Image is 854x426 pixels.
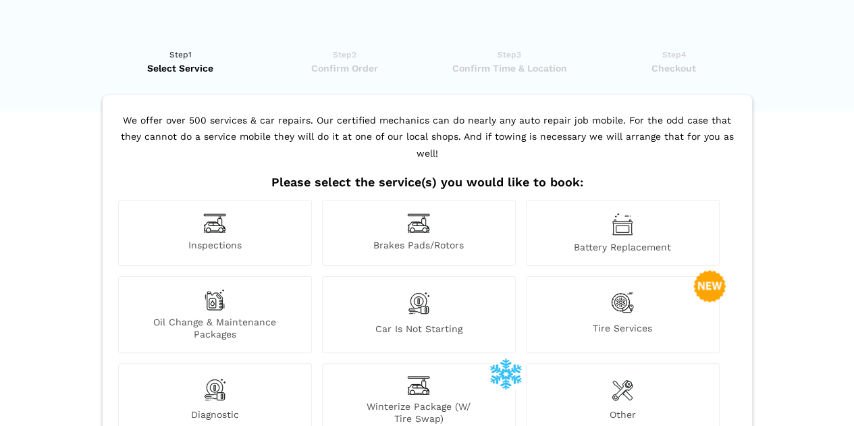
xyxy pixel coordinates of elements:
[527,408,719,425] span: Other
[527,322,719,340] span: Tire Services
[103,61,259,75] span: Select Service
[323,400,515,425] span: Winterize Package (W/ Tire Swap)
[323,239,515,253] span: Brakes Pads/Rotors
[596,48,752,75] a: Step4
[119,316,311,340] span: Oil Change & Maintenance Packages
[693,270,726,302] img: new-badge-2-48.png
[431,48,587,75] a: Step3
[323,323,515,340] span: Car is not starting
[103,48,259,75] a: Step1
[115,175,740,190] h2: Please select the service(s) you would like to book:
[527,241,719,253] span: Battery Replacement
[431,61,587,75] span: Confirm Time & Location
[267,61,423,75] span: Confirm Order
[119,408,311,425] span: Diagnostic
[267,48,423,75] a: Step2
[115,112,740,176] p: We offer over 500 services & car repairs. Our certified mechanics can do nearly any auto repair j...
[489,357,522,390] img: winterize-icon_1.png
[119,239,311,253] span: Inspections
[596,61,752,75] span: Checkout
